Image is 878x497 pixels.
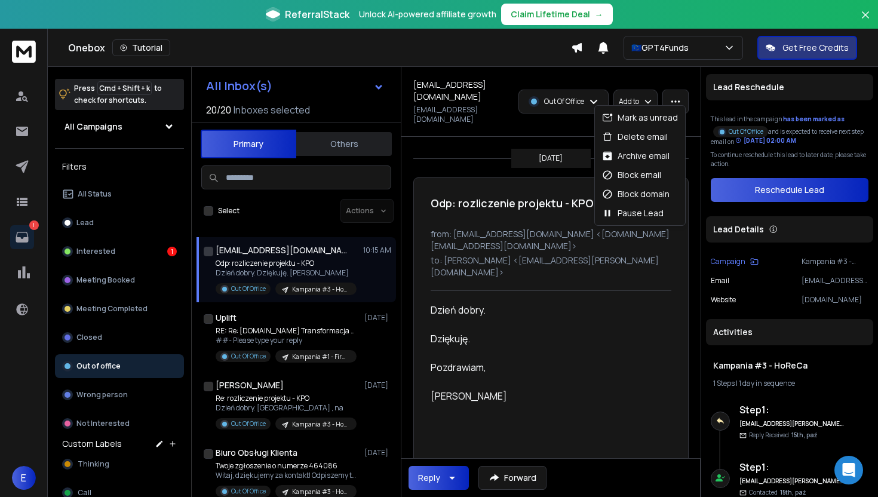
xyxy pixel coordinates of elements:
[65,121,122,133] h1: All Campaigns
[739,403,844,417] h6: Step 1 :
[431,360,662,375] div: Pozdrawiam,
[76,304,148,314] p: Meeting Completed
[364,381,391,390] p: [DATE]
[12,466,36,490] span: E
[62,438,122,450] h3: Custom Labels
[76,333,102,342] p: Closed
[216,394,357,403] p: Re: rozliczenie projektu - KPO
[602,169,661,181] div: Block email
[539,154,563,163] p: [DATE]
[201,130,296,158] button: Primary
[218,206,240,216] label: Select
[68,39,571,56] div: Onebox
[706,319,873,345] div: Activities
[413,105,511,124] p: [EMAIL_ADDRESS][DOMAIN_NAME]
[216,379,284,391] h1: [PERSON_NAME]
[729,127,763,136] p: Out Of Office
[544,97,584,106] p: Out Of Office
[478,466,547,490] button: Forward
[834,456,863,484] div: Open Intercom Messenger
[216,471,359,480] p: Witaj, dziękujemy za kontakt! Odpiszemy tak
[802,295,868,305] p: [DOMAIN_NAME]
[216,403,357,413] p: Dzień dobry. [GEOGRAPHIC_DATA] , na
[749,488,806,497] p: Contacted
[216,336,359,345] p: ##- Please type your reply
[739,460,844,474] h6: Step 1 :
[76,419,130,428] p: Not Interested
[602,112,678,124] div: Mark as unread
[206,103,231,117] span: 20 / 20
[431,332,662,346] div: Dziękuję.
[285,7,349,22] span: ReferralStack
[234,103,310,117] h3: Inboxes selected
[711,276,729,286] p: Email
[602,150,670,162] div: Archive email
[296,131,392,157] button: Others
[791,431,817,439] span: 15th, paź
[216,259,357,268] p: Odp: rozliczenie projektu - KPO
[363,246,391,255] p: 10:15 AM
[167,247,177,256] div: 1
[216,312,237,324] h1: Uplift
[418,472,440,484] div: Reply
[292,487,349,496] p: Kampania #3 - HoReCa
[619,97,639,106] p: Add to
[231,487,266,496] p: Out Of Office
[711,295,736,305] p: website
[780,488,806,496] span: 15th, paź
[595,8,603,20] span: →
[55,158,184,175] h3: Filters
[858,7,873,36] button: Close banner
[292,352,349,361] p: Kampania #1 - Firmy Produkcyjne
[602,207,664,219] div: Pause Lead
[292,285,349,294] p: Kampania #3 - HoReCa
[216,326,359,336] p: RE: Re: [DOMAIN_NAME] Transformacja Cyfrowa
[76,275,135,285] p: Meeting Booked
[602,188,670,200] div: Block domain
[711,151,868,168] p: To continue reschedule this lead to later date, please take action.
[782,42,849,54] p: Get Free Credits
[216,461,359,471] p: Twoje zgłoszenie o numerze 464086
[216,268,357,278] p: Dzień dobry. Dziękuję. [PERSON_NAME]
[292,420,349,429] p: Kampania #3 - HoReCa
[413,79,511,103] h1: [EMAIL_ADDRESS][DOMAIN_NAME]
[711,178,868,202] button: Reschedule Lead
[364,313,391,323] p: [DATE]
[29,220,39,230] p: 1
[431,254,671,278] p: to: [PERSON_NAME] <[EMAIL_ADDRESS][PERSON_NAME][DOMAIN_NAME]>
[783,115,845,123] span: has been marked as
[711,257,745,266] p: Campaign
[713,81,784,93] p: Lead Reschedule
[431,228,671,252] p: from: [EMAIL_ADDRESS][DOMAIN_NAME] <[DOMAIN_NAME][EMAIL_ADDRESS][DOMAIN_NAME]>
[739,378,795,388] span: 1 day in sequence
[364,448,391,458] p: [DATE]
[206,80,272,92] h1: All Inbox(s)
[713,360,866,372] h1: Kampania #3 - HoReCa
[112,39,170,56] button: Tutorial
[713,379,866,388] div: |
[78,189,112,199] p: All Status
[76,390,128,400] p: Wrong person
[739,419,844,428] h6: [EMAIL_ADDRESS][PERSON_NAME][DOMAIN_NAME]
[76,247,115,256] p: Interested
[602,131,668,143] div: Delete email
[711,115,868,146] div: This lead in the campaign and is expected to receive next step email on
[74,82,162,106] p: Press to check for shortcuts.
[713,223,764,235] p: Lead Details
[431,303,662,317] div: Dzień dobry.
[231,352,266,361] p: Out Of Office
[216,244,347,256] h1: [EMAIL_ADDRESS][DOMAIN_NAME]
[231,419,266,428] p: Out Of Office
[713,378,735,388] span: 1 Steps
[216,447,297,459] h1: Biuro Obsługi Klienta
[501,4,613,25] button: Claim Lifetime Deal
[749,431,817,440] p: Reply Received
[739,477,844,486] h6: [EMAIL_ADDRESS][PERSON_NAME][DOMAIN_NAME]
[431,195,594,211] h1: Odp: rozliczenie projektu - KPO
[76,218,94,228] p: Lead
[802,257,868,266] p: Kampania #3 - HoReCa
[802,276,868,286] p: [EMAIL_ADDRESS][DOMAIN_NAME]
[231,284,266,293] p: Out Of Office
[78,459,109,469] span: Thinking
[735,136,796,145] div: [DATE] 02:00 AM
